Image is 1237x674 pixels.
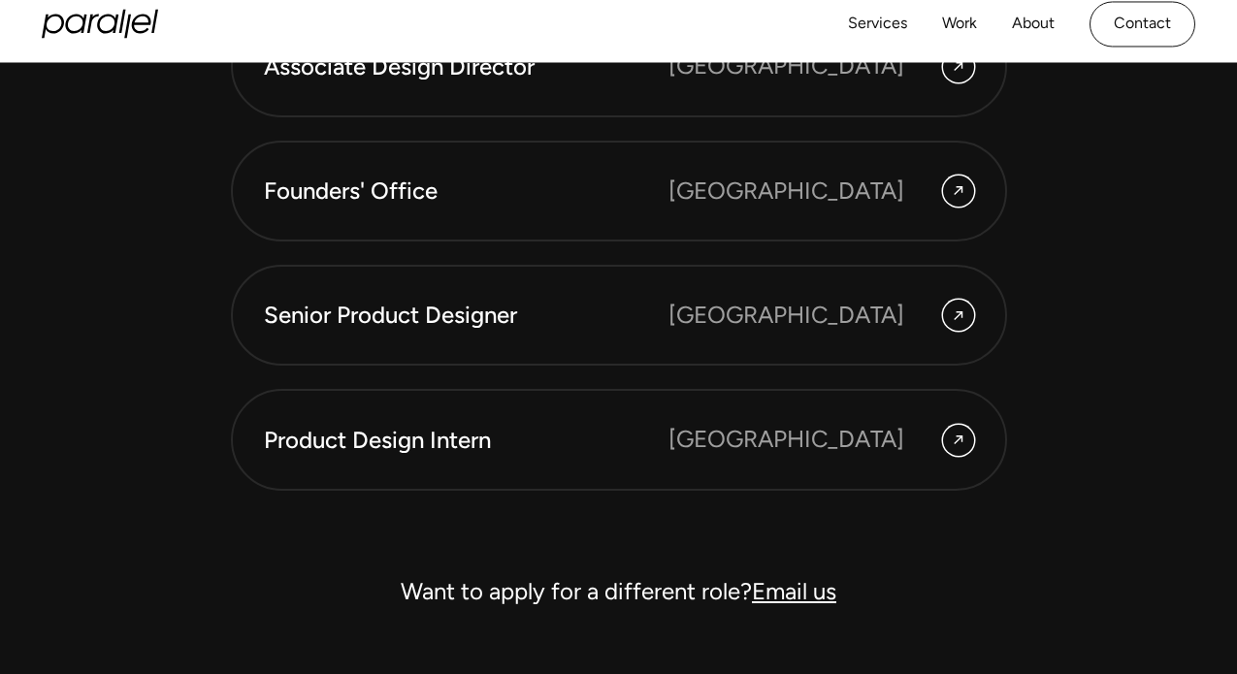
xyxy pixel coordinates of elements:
[42,10,158,39] a: home
[231,389,1007,490] a: Product Design Intern [GEOGRAPHIC_DATA]
[848,10,907,38] a: Services
[752,577,836,605] a: Email us
[231,568,1007,615] div: Want to apply for a different role?
[231,141,1007,241] a: Founders' Office [GEOGRAPHIC_DATA]
[1012,10,1055,38] a: About
[264,299,668,332] div: Senior Product Designer
[1090,1,1195,47] a: Contact
[668,174,904,209] div: [GEOGRAPHIC_DATA]
[668,298,904,333] div: [GEOGRAPHIC_DATA]
[264,175,668,208] div: Founders' Office
[264,424,668,457] div: Product Design Intern
[668,422,904,457] div: [GEOGRAPHIC_DATA]
[942,10,977,38] a: Work
[231,265,1007,366] a: Senior Product Designer [GEOGRAPHIC_DATA]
